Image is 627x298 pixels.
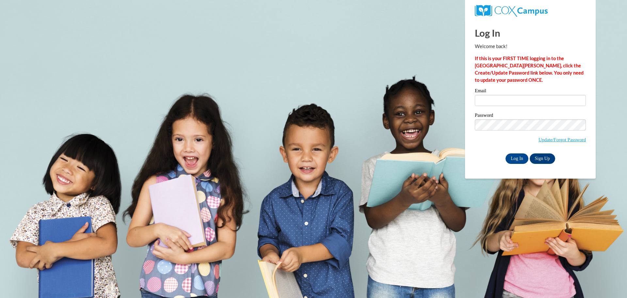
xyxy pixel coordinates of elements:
input: Log In [506,153,528,164]
img: COX Campus [475,5,548,17]
a: Sign Up [530,153,555,164]
label: Password [475,113,586,119]
strong: If this is your FIRST TIME logging in to the [GEOGRAPHIC_DATA][PERSON_NAME], click the Create/Upd... [475,56,584,83]
h1: Log In [475,26,586,40]
a: COX Campus [475,8,548,13]
a: Update/Forgot Password [539,137,586,142]
label: Email [475,88,586,95]
p: Welcome back! [475,43,586,50]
